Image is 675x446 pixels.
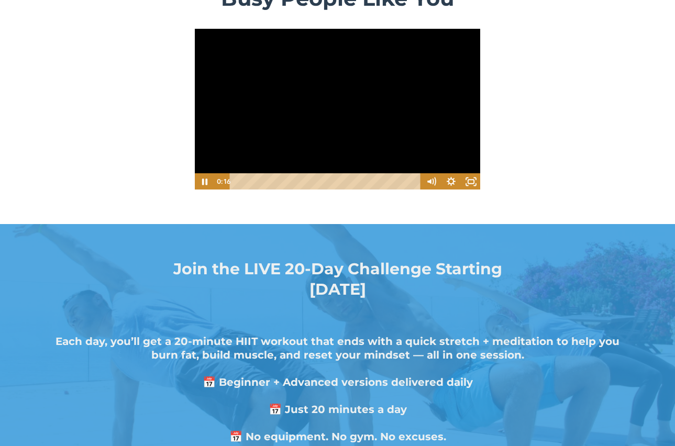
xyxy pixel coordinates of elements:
strong: 📅 Beginner + Advanced versions delivered daily [203,376,473,388]
div: Playbar [237,173,416,190]
strong: 📅 Just 20 minutes a day [269,403,407,416]
button: Pause [194,173,214,190]
h2: Join the LIVE 20-Day Challenge Starting [DATE] [145,259,530,299]
strong: 📅 No equipment. No gym. No excuses. [229,430,446,443]
button: Fullscreen [461,173,481,190]
button: Mute [421,173,441,190]
strong: Each day, you’ll get a 20-minute HIIT workout that ends with a quick stretch + meditation to help... [56,335,619,361]
button: Show settings menu [441,173,461,190]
